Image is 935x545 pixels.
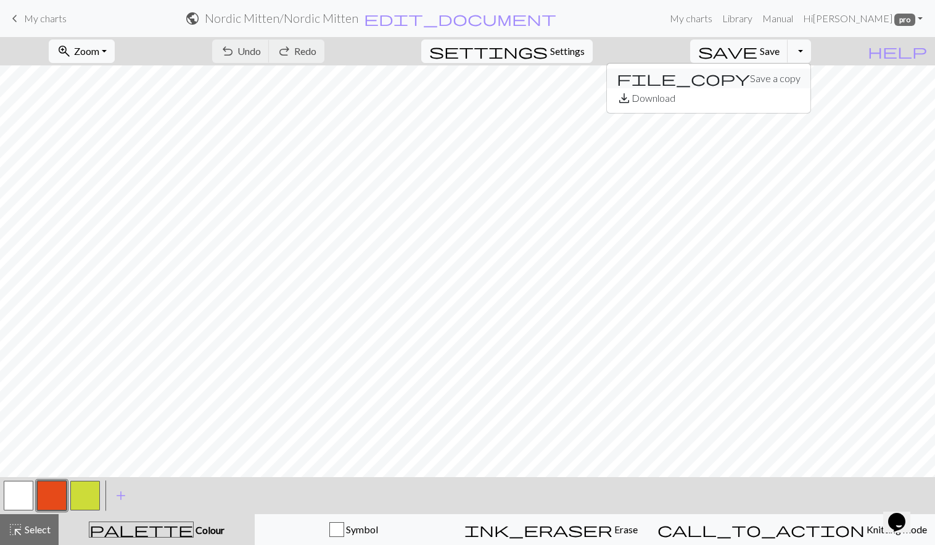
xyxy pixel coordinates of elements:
a: My charts [665,6,717,31]
a: Library [717,6,757,31]
iframe: chat widget [883,496,923,533]
span: call_to_action [657,521,865,538]
span: Select [23,523,51,535]
span: settings [429,43,548,60]
span: Erase [612,523,638,535]
h2: Nordic Mitten / Nordic Mitten [205,11,358,25]
button: Zoom [49,40,115,63]
span: Colour [194,524,224,536]
span: save_alt [617,89,632,107]
button: Colour [59,514,255,545]
span: add [113,487,128,504]
button: Erase [452,514,649,545]
span: highlight_alt [8,521,23,538]
span: help [868,43,927,60]
span: save [698,43,757,60]
span: public [185,10,200,27]
a: Hi[PERSON_NAME] pro [798,6,928,31]
span: keyboard_arrow_left [7,10,22,27]
a: Manual [757,6,798,31]
span: My charts [24,12,67,24]
span: zoom_in [57,43,72,60]
button: Save a copy [607,69,810,88]
button: Symbol [255,514,452,545]
span: Knitting mode [865,523,927,535]
span: Settings [550,44,585,59]
span: edit_document [364,10,556,27]
button: SettingsSettings [421,40,593,63]
i: Settings [429,44,548,59]
button: Download [607,88,810,108]
button: Knitting mode [649,514,935,545]
span: palette [89,521,193,538]
span: pro [894,14,915,26]
button: Save [690,40,788,63]
span: Symbol [344,523,378,535]
span: Save [760,45,780,57]
a: My charts [7,8,67,29]
span: file_copy [617,70,750,87]
span: Zoom [74,45,99,57]
span: ink_eraser [464,521,612,538]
